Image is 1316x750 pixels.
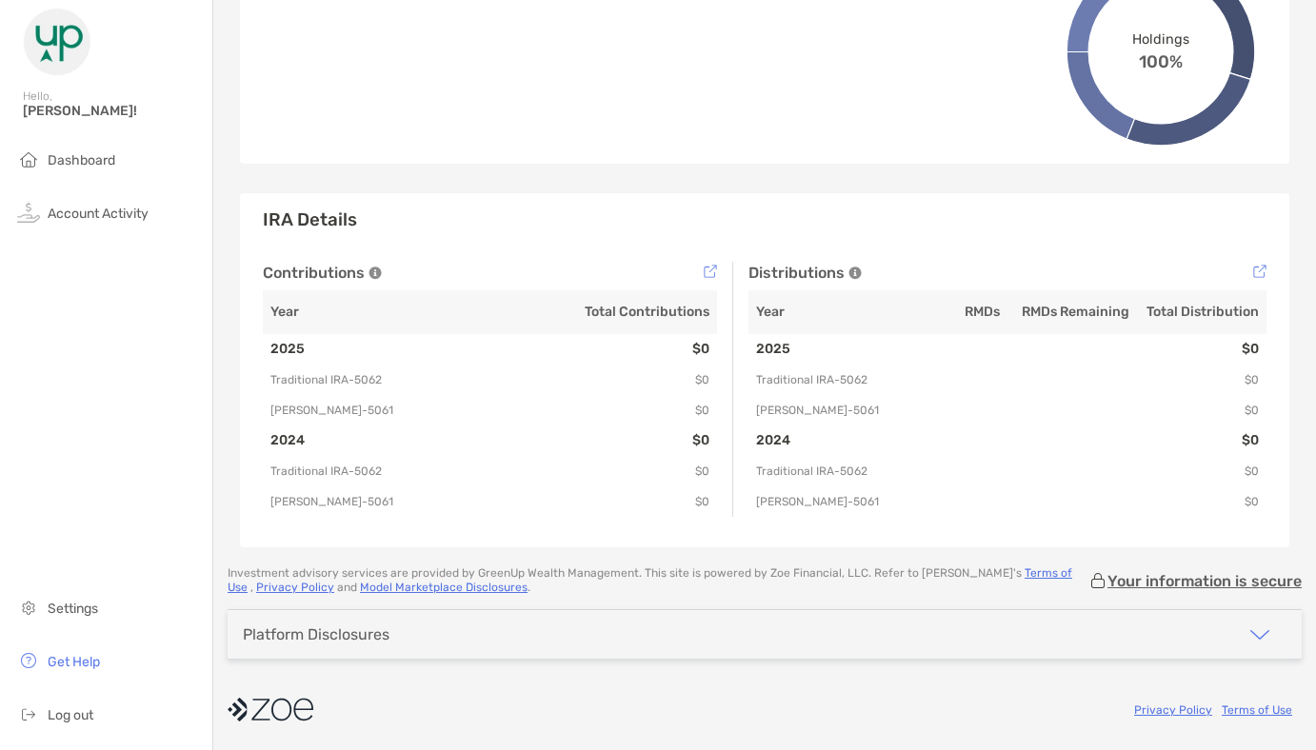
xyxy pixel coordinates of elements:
td: $0 [490,425,718,456]
th: Total Distribution [1137,290,1266,334]
td: [PERSON_NAME] - 5061 [748,395,878,425]
td: 2024 [748,425,878,456]
td: $0 [1137,456,1266,486]
td: 2025 [263,334,490,365]
img: logout icon [17,702,40,725]
span: Account Activity [48,206,149,222]
img: activity icon [17,201,40,224]
th: Year [263,290,490,334]
img: Zoe Logo [23,8,91,76]
img: icon arrow [1248,623,1271,646]
td: $0 [1137,334,1266,365]
img: get-help icon [17,649,40,672]
th: RMDs Remaining [1007,290,1137,334]
a: Terms of Use [1222,703,1292,717]
div: Platform Disclosures [243,625,389,643]
td: [PERSON_NAME] - 5061 [263,486,490,517]
img: Tooltip [704,265,717,278]
img: company logo [228,688,313,731]
td: [PERSON_NAME] - 5061 [748,486,878,517]
a: Terms of Use [228,566,1072,594]
td: $0 [1137,425,1266,456]
span: Log out [48,707,93,723]
div: Contributions [263,262,717,285]
p: Your information is secure [1107,572,1302,590]
td: 2024 [263,425,490,456]
a: Privacy Policy [256,581,334,594]
td: $0 [490,365,718,395]
img: Tooltip [848,266,862,280]
td: $0 [490,395,718,425]
td: $0 [1137,486,1266,517]
span: Settings [48,601,98,617]
td: $0 [490,456,718,486]
span: Dashboard [48,152,115,168]
a: Model Marketplace Disclosures [360,581,528,594]
div: Distributions [748,262,1266,285]
img: settings icon [17,596,40,619]
h3: IRA Details [263,208,1266,231]
td: $0 [490,334,718,365]
td: $0 [1137,365,1266,395]
img: Tooltip [369,266,382,280]
td: Traditional IRA - 5062 [263,365,490,395]
td: 2025 [748,334,878,365]
a: Privacy Policy [1134,703,1212,717]
td: Traditional IRA - 5062 [263,456,490,486]
td: $0 [490,486,718,517]
td: $0 [1137,395,1266,425]
p: Investment advisory services are provided by GreenUp Wealth Management . This site is powered by ... [228,566,1088,595]
td: Traditional IRA - 5062 [748,365,878,395]
span: Holdings [1132,30,1188,47]
td: [PERSON_NAME] - 5061 [263,395,490,425]
th: Total Contributions [490,290,718,334]
th: RMDs [878,290,1007,334]
span: 100% [1139,47,1183,71]
td: Traditional IRA - 5062 [748,456,878,486]
span: [PERSON_NAME]! [23,103,201,119]
img: Tooltip [1253,265,1266,278]
img: household icon [17,148,40,170]
span: Get Help [48,654,100,670]
th: Year [748,290,878,334]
